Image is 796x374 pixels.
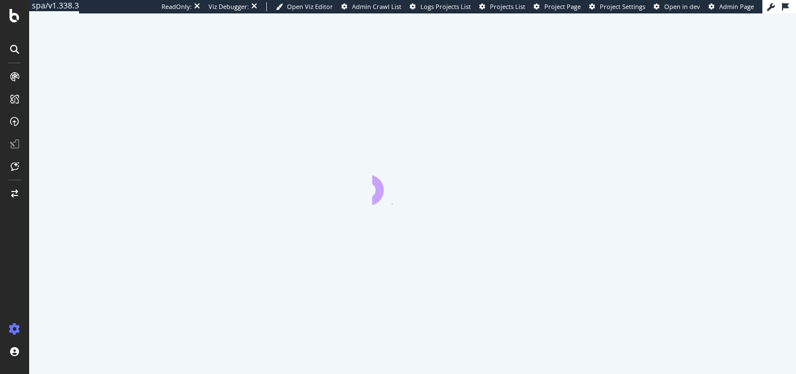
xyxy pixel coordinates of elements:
[544,2,581,11] span: Project Page
[276,2,333,11] a: Open Viz Editor
[209,2,249,11] div: Viz Debugger:
[589,2,645,11] a: Project Settings
[479,2,525,11] a: Projects List
[534,2,581,11] a: Project Page
[410,2,471,11] a: Logs Projects List
[654,2,700,11] a: Open in dev
[719,2,754,11] span: Admin Page
[341,2,401,11] a: Admin Crawl List
[709,2,754,11] a: Admin Page
[287,2,333,11] span: Open Viz Editor
[372,165,453,205] div: animation
[600,2,645,11] span: Project Settings
[420,2,471,11] span: Logs Projects List
[490,2,525,11] span: Projects List
[161,2,192,11] div: ReadOnly:
[352,2,401,11] span: Admin Crawl List
[664,2,700,11] span: Open in dev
